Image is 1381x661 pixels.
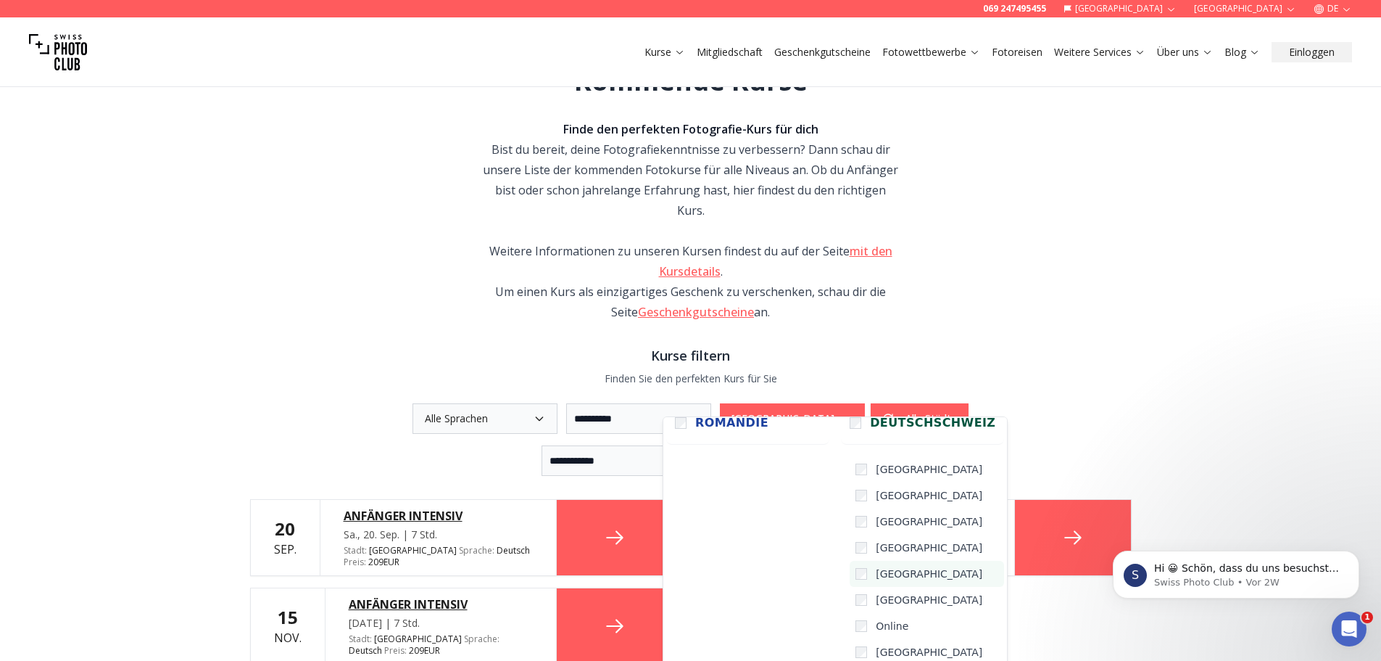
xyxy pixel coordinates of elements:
input: Romandie [675,417,687,429]
button: Kurse [639,42,691,62]
input: [GEOGRAPHIC_DATA] [855,516,867,527]
div: Weitere Informationen zu unseren Kursen findest du auf der Seite . Um einen Kurs als einzigartige... [482,241,900,322]
button: Blog [1219,42,1266,62]
span: [GEOGRAPHIC_DATA] [876,488,982,503]
button: [GEOGRAPHIC_DATA] [720,403,865,434]
span: Deutsch [497,545,530,557]
input: [GEOGRAPHIC_DATA] [855,490,867,501]
div: [DATE] | 7 Std. [349,616,533,631]
span: Preis : [384,644,407,657]
span: Sprache : [459,544,494,557]
span: [GEOGRAPHIC_DATA] [876,567,982,581]
a: 069 247495455 [983,3,1046,15]
a: Kurse [644,45,685,59]
span: Deutsch [349,645,382,657]
input: [GEOGRAPHIC_DATA] [855,568,867,580]
span: Stadt : [349,633,372,645]
span: Deutschschweiz [870,414,995,432]
div: [GEOGRAPHIC_DATA] 209 EUR [344,545,533,568]
div: Bist du bereit, deine Fotografiekenntnisse zu verbessern? Dann schau dir unsere Liste der kommend... [482,119,900,221]
a: ANFÄNGER INTENSIV [349,596,533,613]
a: ANFÄNGER INTENSIV [344,507,533,525]
button: Einloggen [1272,42,1352,62]
input: Deutschschweiz [850,417,861,429]
iframe: Intercom notifications Nachricht [1091,520,1381,622]
span: Online [876,619,908,633]
span: [GEOGRAPHIC_DATA] [876,514,982,529]
button: Alle Sprachen [412,403,557,434]
div: Sep. [274,517,296,558]
span: Sprache : [464,633,499,645]
a: Blog [1224,45,1260,59]
button: Über uns [1151,42,1219,62]
input: [GEOGRAPHIC_DATA] [855,542,867,554]
h1: Kommende Kurse [574,67,808,96]
span: [GEOGRAPHIC_DATA] [876,593,982,607]
span: Romandie [695,414,768,432]
a: Weitere Services [1054,45,1145,59]
button: Fotoreisen [986,42,1048,62]
button: Geschenkgutscheine [768,42,876,62]
h3: Kurse filtern [250,345,1132,366]
span: [GEOGRAPHIC_DATA] [876,541,982,555]
a: Geschenkgutscheine [638,304,754,320]
span: Stadt : [344,544,367,557]
a: Fotowettbewerbe [882,45,980,59]
div: [GEOGRAPHIC_DATA] 209 EUR [349,633,533,657]
a: Geschenkgutscheine [774,45,871,59]
p: Finden Sie den perfekten Kurs für Sie [250,371,1132,386]
div: Nov. [274,606,302,646]
input: [GEOGRAPHIC_DATA] [855,646,867,658]
b: 20 [275,517,295,541]
a: Fotoreisen [992,45,1042,59]
input: [GEOGRAPHIC_DATA] [855,594,867,606]
a: Mitgliedschaft [697,45,763,59]
span: Preis : [344,556,366,568]
button: Fotowettbewerbe [876,42,986,62]
strong: Finde den perfekten Fotografie-Kurs für dich [563,121,818,137]
span: [GEOGRAPHIC_DATA] [876,462,982,477]
button: Alle Städte [871,403,969,434]
span: [GEOGRAPHIC_DATA] [876,645,982,660]
input: [GEOGRAPHIC_DATA] [855,464,867,475]
a: Über uns [1157,45,1213,59]
button: Weitere Services [1048,42,1151,62]
img: Swiss photo club [29,23,87,81]
iframe: Intercom live chat [1332,612,1367,646]
div: Sa., 20. Sep. | 7 Std. [344,527,533,542]
span: 1 [1361,612,1373,623]
b: 15 [278,605,298,629]
button: Mitgliedschaft [691,42,768,62]
input: Online [855,620,867,632]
